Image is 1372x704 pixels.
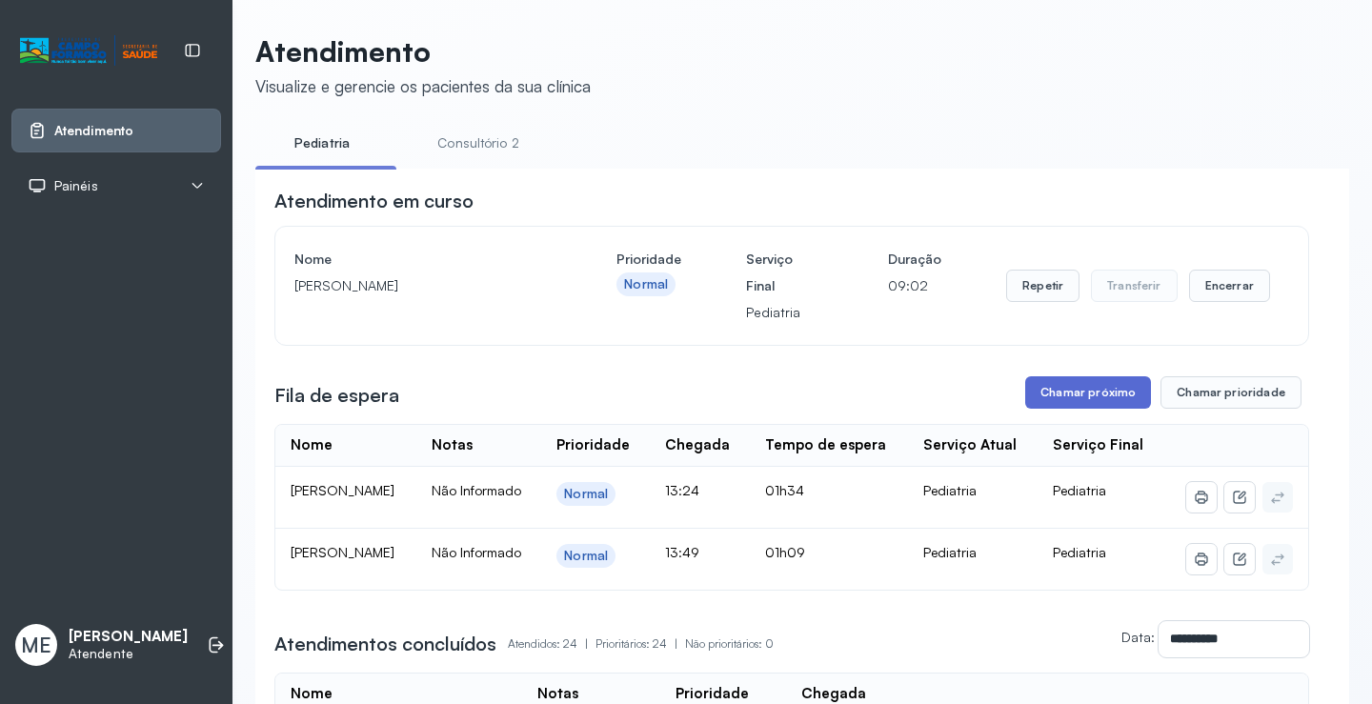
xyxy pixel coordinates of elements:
[255,76,591,96] div: Visualize e gerencie os pacientes da sua clínica
[54,178,98,194] span: Painéis
[765,544,805,560] span: 01h09
[274,631,496,657] h3: Atendimentos concluídos
[616,246,681,272] h4: Prioridade
[294,246,552,272] h4: Nome
[746,299,823,326] p: Pediatria
[291,436,333,454] div: Nome
[585,636,588,651] span: |
[595,631,685,657] p: Prioritários: 24
[255,128,389,159] a: Pediatria
[801,685,866,703] div: Chegada
[1053,544,1106,560] span: Pediatria
[28,121,205,140] a: Atendimento
[69,646,188,662] p: Atendente
[432,436,473,454] div: Notas
[1025,376,1151,409] button: Chamar próximo
[888,246,941,272] h4: Duração
[675,636,677,651] span: |
[923,436,1017,454] div: Serviço Atual
[923,544,1022,561] div: Pediatria
[1121,629,1155,645] label: Data:
[291,685,333,703] div: Nome
[432,544,521,560] span: Não Informado
[20,35,157,67] img: Logotipo do estabelecimento
[765,436,886,454] div: Tempo de espera
[676,685,749,703] div: Prioridade
[294,272,552,299] p: [PERSON_NAME]
[291,482,394,498] span: [PERSON_NAME]
[1053,436,1143,454] div: Serviço Final
[888,272,941,299] p: 09:02
[746,246,823,299] h4: Serviço Final
[1091,270,1178,302] button: Transferir
[432,482,521,498] span: Não Informado
[274,382,399,409] h3: Fila de espera
[624,276,668,292] div: Normal
[665,436,730,454] div: Chegada
[274,188,474,214] h3: Atendimento em curso
[412,128,545,159] a: Consultório 2
[556,436,630,454] div: Prioridade
[765,482,804,498] span: 01h34
[69,628,188,646] p: [PERSON_NAME]
[1189,270,1270,302] button: Encerrar
[54,123,133,139] span: Atendimento
[564,486,608,502] div: Normal
[1160,376,1301,409] button: Chamar prioridade
[255,34,591,69] p: Atendimento
[1053,482,1106,498] span: Pediatria
[665,544,699,560] span: 13:49
[665,482,699,498] span: 13:24
[923,482,1022,499] div: Pediatria
[564,548,608,564] div: Normal
[685,631,774,657] p: Não prioritários: 0
[1006,270,1079,302] button: Repetir
[508,631,595,657] p: Atendidos: 24
[537,685,578,703] div: Notas
[291,544,394,560] span: [PERSON_NAME]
